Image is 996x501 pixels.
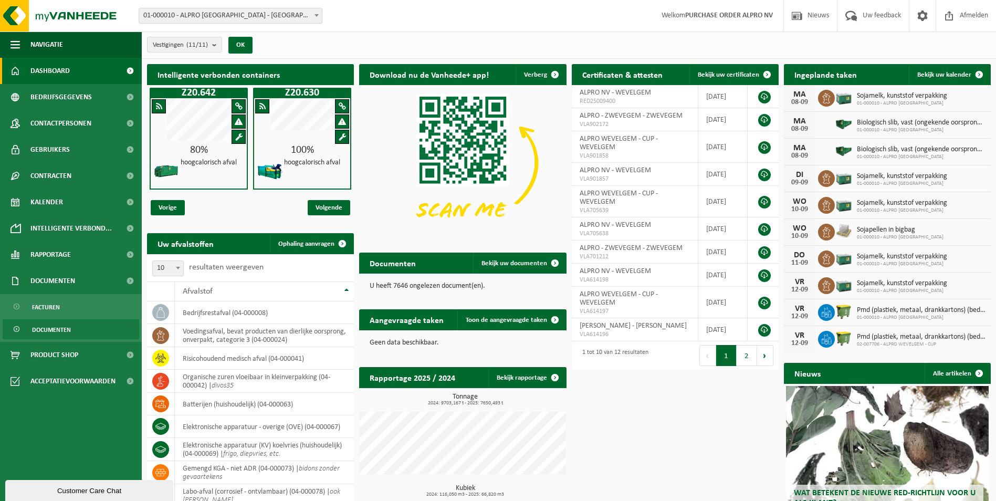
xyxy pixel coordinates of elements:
span: Intelligente verbond... [30,215,112,242]
h2: Uw afvalstoffen [147,233,224,254]
span: VLA614196 [580,330,690,339]
a: Toon de aangevraagde taken [457,309,565,330]
td: batterijen (huishoudelijk) (04-000063) [175,393,354,415]
button: OK [228,37,253,54]
img: PB-LB-0680-HPE-GN-01 [835,169,853,186]
span: 01-000010 - ALPRO [GEOGRAPHIC_DATA] [857,207,947,214]
span: Afvalstof [183,287,213,296]
span: VLA705638 [580,229,690,238]
span: 01-000010 - ALPRO [GEOGRAPHIC_DATA] [857,127,985,133]
i: divos35 [212,382,234,390]
div: 11-09 [789,259,810,267]
div: MA [789,144,810,152]
div: VR [789,278,810,286]
span: Rapportage [30,242,71,268]
span: ALPRO WEVELGEM - CUP - WEVELGEM [580,290,658,307]
span: Biologisch slib, vast (ongekende oorsprong agro- en voedingsindustrie of niet ag... [857,145,985,154]
span: Vorige [151,200,185,215]
div: MA [789,117,810,126]
span: 2024: 116,050 m3 - 2025: 66,820 m3 [364,492,566,497]
div: DO [789,251,810,259]
span: 10 [153,261,183,276]
span: 01-000010 - ALPRO [GEOGRAPHIC_DATA] [857,234,943,241]
span: Acceptatievoorwaarden [30,368,116,394]
iframe: chat widget [5,478,175,501]
button: Previous [699,345,716,366]
img: Download de VHEPlus App [359,85,566,241]
span: VLA614197 [580,307,690,316]
td: [DATE] [698,163,748,186]
button: Next [757,345,773,366]
td: elektronische apparatuur (KV) koelvries (huishoudelijk) (04-000069) | [175,438,354,461]
h2: Download nu de Vanheede+ app! [359,64,499,85]
div: 12-09 [789,340,810,347]
td: risicohoudend medisch afval (04-000041) [175,347,354,370]
button: Vestigingen(11/11) [147,37,222,53]
h4: hoogcalorisch afval [181,159,237,166]
img: LP-PA-00000-WDN-11 [835,222,853,240]
span: Sojamelk, kunststof verpakking [857,172,947,181]
span: Contracten [30,163,71,189]
span: Gebruikers [30,137,70,163]
span: 01-000010 - ALPRO [GEOGRAPHIC_DATA] [857,181,947,187]
img: WB-1100-HPE-GN-50 [835,302,853,320]
div: 80% [151,145,247,155]
div: 08-09 [789,152,810,160]
span: Facturen [32,297,60,317]
img: PB-LB-0680-HPE-GN-01 [835,195,853,213]
a: Ophaling aanvragen [270,233,353,254]
a: Bekijk uw certificaten [689,64,778,85]
td: bedrijfsrestafval (04-000008) [175,301,354,324]
div: 08-09 [789,126,810,133]
strong: PURCHASE ORDER ALPRO NV [685,12,773,19]
td: [DATE] [698,264,748,287]
h2: Certificaten & attesten [572,64,673,85]
div: 100% [254,145,350,155]
td: [DATE] [698,318,748,341]
span: 01-000010 - ALPRO NV - WEVELGEM [139,8,322,24]
span: VLA902172 [580,120,690,129]
span: Vestigingen [153,37,208,53]
a: Alle artikelen [925,363,990,384]
h1: Z20.642 [152,88,245,98]
span: 01-000010 - ALPRO [GEOGRAPHIC_DATA] [857,261,947,267]
span: Bekijk uw kalender [917,71,971,78]
span: ALPRO NV - WEVELGEM [580,89,651,97]
a: Bekijk rapportage [488,367,565,388]
span: Documenten [30,268,75,294]
count: (11/11) [186,41,208,48]
div: 1 tot 10 van 12 resultaten [577,344,648,367]
span: VLA901857 [580,175,690,183]
p: Geen data beschikbaar. [370,339,555,347]
span: Navigatie [30,32,63,58]
span: ALPRO NV - WEVELGEM [580,267,651,275]
div: 09-09 [789,179,810,186]
div: WO [789,224,810,233]
img: HK-XZ-20-GN-12 [257,158,283,184]
span: Bekijk uw certificaten [698,71,759,78]
div: 10-09 [789,206,810,213]
div: 08-09 [789,99,810,106]
img: HK-XS-16-GN-00 [835,115,853,133]
img: HK-XS-16-GN-00 [835,142,853,160]
span: Dashboard [30,58,70,84]
span: Bedrijfsgegevens [30,84,92,110]
p: U heeft 7646 ongelezen document(en). [370,283,555,290]
span: VLA701212 [580,253,690,261]
span: Ophaling aanvragen [278,241,334,247]
img: HK-XZ-20-GN-00 [153,158,180,184]
div: 10-09 [789,233,810,240]
button: Verberg [516,64,565,85]
img: WB-1100-HPE-GN-50 [835,329,853,347]
span: 01-000010 - ALPRO [GEOGRAPHIC_DATA] [857,315,985,321]
span: ALPRO - ZWEVEGEM - ZWEVEGEM [580,112,683,120]
button: 2 [737,345,757,366]
span: Pmd (plastiek, metaal, drankkartons) (bedrijven) [857,333,985,341]
button: 1 [716,345,737,366]
img: PB-LB-0680-HPE-GN-01 [835,88,853,106]
span: ALPRO - ZWEVEGEM - ZWEVEGEM [580,244,683,252]
span: Pmd (plastiek, metaal, drankkartons) (bedrijven) [857,306,985,315]
span: Verberg [524,71,547,78]
span: 01-000010 - ALPRO [GEOGRAPHIC_DATA] [857,100,947,107]
div: DI [789,171,810,179]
